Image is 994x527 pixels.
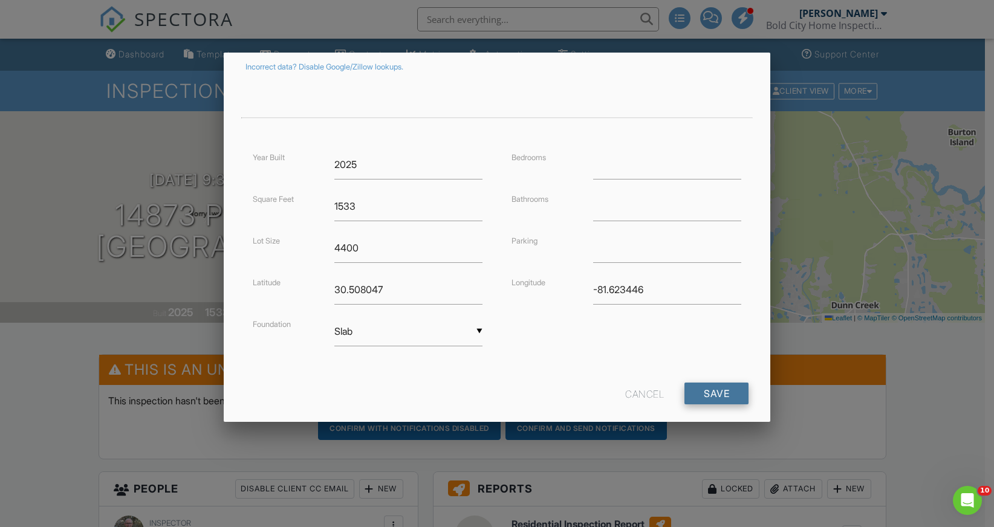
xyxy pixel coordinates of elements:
input: Save [684,383,749,404]
label: Foundation [253,320,291,329]
label: Bathrooms [512,195,548,204]
label: Bedrooms [512,153,546,162]
label: Square Feet [253,195,294,204]
label: Parking [512,236,538,245]
label: Year Built [253,153,285,162]
iframe: Intercom live chat [953,486,982,515]
div: Cancel [625,383,664,404]
div: Incorrect data? Disable Google/Zillow lookups. [245,62,749,72]
label: Longitude [512,278,545,287]
label: Latitude [253,278,281,287]
label: Lot Size [253,236,280,245]
span: 10 [978,486,992,496]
